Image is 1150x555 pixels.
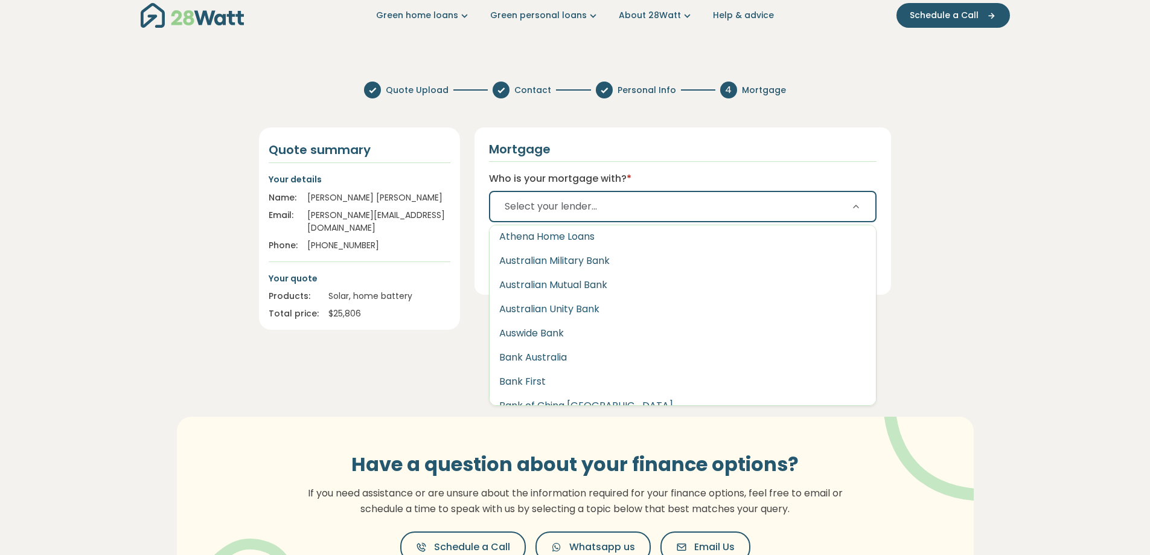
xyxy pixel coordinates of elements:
[269,307,319,320] div: Total price:
[569,540,635,554] span: Whatsapp us
[489,172,631,186] label: Who is your mortgage with?
[307,209,450,234] div: [PERSON_NAME][EMAIL_ADDRESS][DOMAIN_NAME]
[694,540,735,554] span: Email Us
[141,3,244,28] img: 28Watt
[896,3,1010,28] button: Schedule a Call
[269,142,450,158] h4: Quote summary
[269,272,450,285] p: Your quote
[376,9,471,22] a: Green home loans
[742,84,786,97] span: Mortgage
[307,239,450,252] div: [PHONE_NUMBER]
[505,199,597,214] span: Select your lender...
[269,209,298,234] div: Email:
[386,84,449,97] span: Quote Upload
[490,225,877,249] button: Athena Home Loans
[301,453,850,476] h3: Have a question about your finance options?
[490,321,877,345] button: Auswide Bank
[490,345,877,370] button: Bank Australia
[490,297,877,321] button: Australian Unity Bank
[489,142,551,156] h2: Mortgage
[434,540,510,554] span: Schedule a Call
[269,173,450,186] p: Your details
[269,191,298,204] div: Name:
[619,9,694,22] a: About 28Watt
[490,249,877,273] button: Australian Military Bank
[269,239,298,252] div: Phone:
[489,191,877,222] button: Select your lender...
[618,84,676,97] span: Personal Info
[490,370,877,394] button: Bank First
[720,82,737,98] div: 4
[490,273,877,297] button: Australian Mutual Bank
[514,84,551,97] span: Contact
[301,486,850,516] p: If you need assistance or are unsure about the information required for your finance options, fee...
[490,9,599,22] a: Green personal loans
[328,307,450,320] div: $ 25,806
[490,394,877,418] button: Bank of China [GEOGRAPHIC_DATA]
[713,9,774,22] a: Help & advice
[910,9,979,22] span: Schedule a Call
[269,290,319,303] div: Products:
[852,383,1010,501] img: vector
[328,290,450,303] div: Solar, home battery
[307,191,450,204] div: [PERSON_NAME] [PERSON_NAME]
